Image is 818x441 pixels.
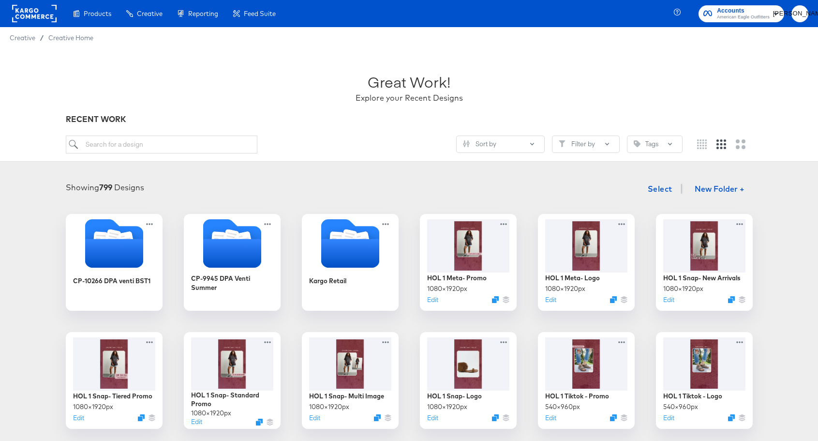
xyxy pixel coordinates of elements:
[73,402,113,411] div: 1080 × 1920 px
[545,295,556,304] button: Edit
[610,414,617,421] svg: Duplicate
[420,214,517,311] div: HOL 1 Meta- Promo1080×1920pxEditDuplicate
[663,295,674,304] button: Edit
[427,284,467,293] div: 1080 × 1920 px
[138,414,145,421] svg: Duplicate
[697,139,707,149] svg: Small grid
[648,182,672,196] span: Select
[717,14,770,21] span: American Eagle Outfitters
[552,136,620,153] button: FilterFilter by
[73,392,152,401] div: HOL 1 Snap- Tiered Promo
[309,392,384,401] div: HOL 1 Snap- Multi Image
[302,332,399,429] div: HOL 1 Snap- Multi Image1080×1920pxEditDuplicate
[302,214,399,311] div: Kargo Retail
[728,414,735,421] svg: Duplicate
[309,402,349,411] div: 1080 × 1920 px
[256,419,263,426] svg: Duplicate
[559,140,565,147] svg: Filter
[191,274,273,292] div: CP-9945 DPA Venti Summer
[427,295,438,304] button: Edit
[463,140,470,147] svg: Sliders
[663,413,674,423] button: Edit
[610,296,617,303] svg: Duplicate
[35,34,48,42] span: /
[728,296,735,303] svg: Duplicate
[656,332,753,429] div: HOL 1 Tiktok - Logo540×960pxEditDuplicate
[545,284,585,293] div: 1080 × 1920 px
[545,274,600,283] div: HOL 1 Meta- Logo
[66,214,163,311] div: CP-10266 DPA venti BST1
[84,10,111,17] span: Products
[48,34,93,42] a: Creative Home
[663,392,722,401] div: HOL 1 Tiktok - Logo
[634,140,640,147] svg: Tag
[663,284,703,293] div: 1080 × 1920 px
[791,5,808,22] button: [PERSON_NAME]
[538,214,635,311] div: HOL 1 Meta- Logo1080×1920pxEditDuplicate
[66,219,163,268] svg: Folder
[656,214,753,311] div: HOL 1 Snap- New Arrivals1080×1920pxEditDuplicate
[188,10,218,17] span: Reporting
[10,34,35,42] span: Creative
[644,179,676,198] button: Select
[716,139,726,149] svg: Medium grid
[73,413,84,423] button: Edit
[545,413,556,423] button: Edit
[374,414,381,421] svg: Duplicate
[699,5,784,22] button: AccountsAmerican Eagle Outfitters
[302,219,399,268] svg: Folder
[191,417,202,426] button: Edit
[492,296,499,303] svg: Duplicate
[427,274,487,283] div: HOL 1 Meta- Promo
[309,413,320,423] button: Edit
[184,214,281,311] div: CP-9945 DPA Venti Summer
[795,8,804,19] span: [PERSON_NAME]
[368,72,450,92] div: Great Work!
[66,114,753,125] div: RECENT WORK
[191,409,231,418] div: 1080 × 1920 px
[73,276,150,286] div: CP-10266 DPA venti BST1
[686,181,753,199] button: New Folder +
[427,402,467,411] div: 1080 × 1920 px
[427,392,482,401] div: HOL 1 Snap- Logo
[184,332,281,429] div: HOL 1 Snap- Standard Promo1080×1920pxEditDuplicate
[663,402,698,411] div: 540 × 960 px
[663,274,741,283] div: HOL 1 Snap- New Arrivals
[66,332,163,429] div: HOL 1 Snap- Tiered Promo1080×1920pxEditDuplicate
[717,6,770,16] span: Accounts
[99,182,112,192] strong: 799
[66,136,257,153] input: Search for a design
[309,276,346,286] div: Kargo Retail
[137,10,163,17] span: Creative
[627,136,683,153] button: TagTags
[356,92,463,104] div: Explore your Recent Designs
[545,392,609,401] div: HOL 1 Tiktok - Promo
[538,332,635,429] div: HOL 1 Tiktok - Promo540×960pxEditDuplicate
[420,332,517,429] div: HOL 1 Snap- Logo1080×1920pxEditDuplicate
[244,10,276,17] span: Feed Suite
[545,402,580,411] div: 540 × 960 px
[427,413,438,423] button: Edit
[492,414,499,421] svg: Duplicate
[456,136,545,153] button: SlidersSort by
[66,182,144,193] div: Showing Designs
[736,139,745,149] svg: Large grid
[184,219,281,268] svg: Folder
[191,391,273,409] div: HOL 1 Snap- Standard Promo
